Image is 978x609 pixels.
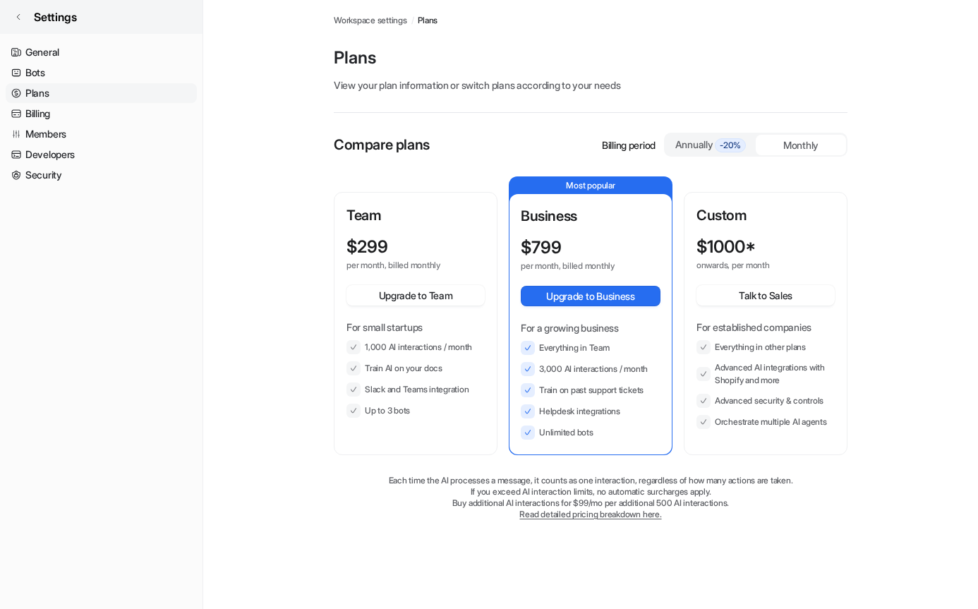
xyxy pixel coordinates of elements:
li: Orchestrate multiple AI agents [696,415,835,429]
a: Workspace settings [334,14,407,27]
p: View your plan information or switch plans according to your needs [334,78,847,92]
p: Custom [696,205,835,226]
li: Advanced AI integrations with Shopify and more [696,361,835,387]
span: / [411,14,414,27]
p: If you exceed AI interaction limits, no automatic surcharges apply. [334,486,847,498]
p: Billing period [602,138,656,152]
a: Security [6,165,197,185]
li: 1,000 AI interactions / month [346,340,485,354]
p: Compare plans [334,134,430,155]
a: Billing [6,104,197,123]
p: Business [521,205,660,227]
a: Plans [418,14,437,27]
button: Upgrade to Team [346,285,485,306]
li: Train AI on your docs [346,361,485,375]
a: Read detailed pricing breakdown here. [519,509,661,519]
p: $ 299 [346,237,388,257]
p: Plans [334,47,847,69]
span: Settings [34,8,77,25]
li: Unlimited bots [521,426,660,440]
a: Plans [6,83,197,103]
p: per month, billed monthly [346,260,459,271]
li: Everything in other plans [696,340,835,354]
p: $ 799 [521,238,562,258]
p: For small startups [346,320,485,334]
li: Helpdesk integrations [521,404,660,418]
div: Monthly [756,135,846,155]
a: General [6,42,197,62]
a: Developers [6,145,197,164]
li: Train on past support tickets [521,383,660,397]
a: Members [6,124,197,144]
p: per month, billed monthly [521,260,635,272]
li: Slack and Teams integration [346,382,485,397]
span: -20% [715,138,746,152]
p: Team [346,205,485,226]
p: onwards, per month [696,260,809,271]
p: For a growing business [521,320,660,335]
li: Everything in Team [521,341,660,355]
p: Buy additional AI interactions for $99/mo per additional 500 AI interactions. [334,498,847,509]
li: Up to 3 bots [346,404,485,418]
p: For established companies [696,320,835,334]
li: Advanced security & controls [696,394,835,408]
button: Talk to Sales [696,285,835,306]
p: Most popular [509,177,672,194]
p: $ 1000* [696,237,756,257]
a: Bots [6,63,197,83]
li: 3,000 AI interactions / month [521,362,660,376]
button: Upgrade to Business [521,286,660,306]
p: Each time the AI processes a message, it counts as one interaction, regardless of how many action... [334,475,847,486]
div: Annually [671,137,750,152]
